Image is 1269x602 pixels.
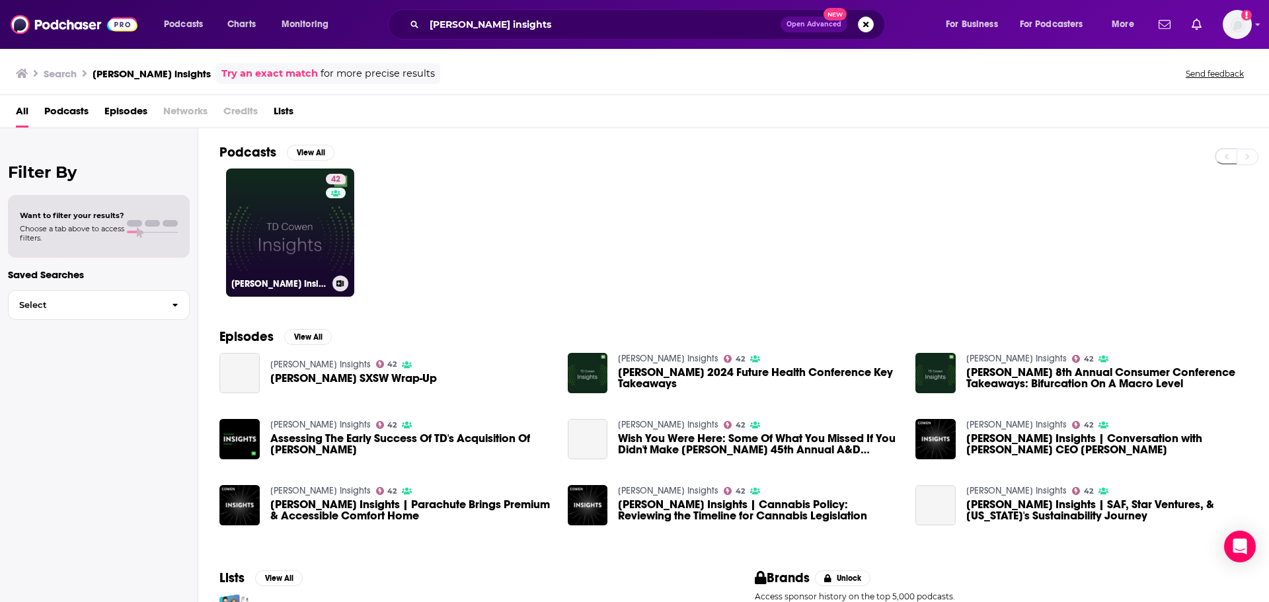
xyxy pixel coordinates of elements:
img: User Profile [1223,10,1252,39]
h2: Brands [755,570,810,586]
a: Cowen Insights | SAF, Star Ventures, & Alaska's Sustainability Journey [966,499,1248,521]
h3: [PERSON_NAME] Insights [231,278,327,289]
span: [PERSON_NAME] 2024 Future Health Conference Key Takeaways [618,367,900,389]
button: Unlock [815,570,871,586]
p: Saved Searches [8,268,190,281]
a: TD Cowen Insights [618,485,718,496]
span: [PERSON_NAME] SXSW Wrap-Up [270,373,437,384]
a: All [16,100,28,128]
a: Cowen Insights | SAF, Star Ventures, & Alaska's Sustainability Journey [915,485,956,525]
a: Wish You Were Here: Some Of What You Missed If You Didn't Make TD Cowen’s 45th Annual A&D Conference [568,419,608,459]
a: Assessing The Early Success Of TD's Acquisition Of Cowen [270,433,552,455]
a: 42 [376,360,397,368]
svg: Add a profile image [1241,10,1252,20]
button: View All [287,145,334,161]
span: Networks [163,100,208,128]
span: New [824,8,847,20]
img: Cowen Insights | Cannabis Policy: Reviewing the Timeline for Cannabis Legislation [568,485,608,525]
img: Assessing The Early Success Of TD's Acquisition Of Cowen [219,419,260,459]
a: 42 [376,487,397,495]
button: View All [255,570,303,586]
span: 42 [736,356,745,362]
a: Charts [219,14,264,35]
a: ListsView All [219,570,303,586]
img: Podchaser - Follow, Share and Rate Podcasts [11,12,137,37]
span: For Business [946,15,998,34]
a: Cowen Insights | Parachute Brings Premium & Accessible Comfort Home [270,499,552,521]
img: Cowen Insights | Conversation with Jushi CEO Jim Cacioppo [915,419,956,459]
a: TD Cowen Insights [966,419,1067,430]
a: PodcastsView All [219,144,334,161]
span: 42 [331,173,340,186]
span: 42 [1084,356,1093,362]
span: Credits [223,100,258,128]
span: [PERSON_NAME] Insights | Conversation with [PERSON_NAME] CEO [PERSON_NAME] [966,433,1248,455]
button: Open AdvancedNew [781,17,847,32]
span: [PERSON_NAME] Insights | Cannabis Policy: Reviewing the Timeline for Cannabis Legislation [618,499,900,521]
span: Monitoring [282,15,328,34]
span: Charts [227,15,256,34]
span: Wish You Were Here: Some Of What You Missed If You Didn't Make [PERSON_NAME] 45th Annual A&D Conf... [618,433,900,455]
a: Cowen Insights | Conversation with Jushi CEO Jim Cacioppo [966,433,1248,455]
div: Search podcasts, credits, & more... [401,9,898,40]
span: 42 [387,488,397,494]
a: TD Cowen's 2024 Future Health Conference Key Takeaways [618,367,900,389]
h3: Search [44,67,77,80]
span: 42 [736,488,745,494]
div: Open Intercom Messenger [1224,531,1256,562]
a: TD Cowen Insights [270,359,371,370]
a: TD Cowen’s SXSW Wrap-Up [270,373,437,384]
img: TD Cowen's 8th Annual Consumer Conference Takeaways: Bifurcation On A Macro Level [915,353,956,393]
a: Podcasts [44,100,89,128]
a: TD Cowen Insights [618,353,718,364]
span: Choose a tab above to access filters. [20,224,124,243]
button: open menu [1011,14,1102,35]
a: TD Cowen Insights [270,485,371,496]
h2: Lists [219,570,245,586]
button: Send feedback [1182,68,1248,79]
a: TD Cowen's 2024 Future Health Conference Key Takeaways [568,353,608,393]
a: 42 [724,487,745,495]
img: Cowen Insights | Parachute Brings Premium & Accessible Comfort Home [219,485,260,525]
a: Lists [274,100,293,128]
span: Podcasts [164,15,203,34]
button: View All [284,329,332,345]
a: Wish You Were Here: Some Of What You Missed If You Didn't Make TD Cowen’s 45th Annual A&D Conference [618,433,900,455]
a: 42 [1072,355,1093,363]
span: Select [9,301,161,309]
h2: Podcasts [219,144,276,161]
button: open menu [1102,14,1151,35]
button: open menu [155,14,220,35]
span: 42 [1084,422,1093,428]
button: open menu [272,14,346,35]
a: TD Cowen’s SXSW Wrap-Up [219,353,260,393]
button: Select [8,290,190,320]
h2: Filter By [8,163,190,182]
a: 42 [1072,421,1093,429]
a: 42 [376,421,397,429]
a: 42 [724,421,745,429]
a: 42 [326,174,346,184]
span: Open Advanced [787,21,841,28]
a: 42 [724,355,745,363]
a: TD Cowen Insights [966,353,1067,364]
h2: Episodes [219,328,274,345]
a: Show notifications dropdown [1153,13,1176,36]
span: 42 [387,422,397,428]
a: Episodes [104,100,147,128]
span: for more precise results [321,66,435,81]
a: EpisodesView All [219,328,332,345]
input: Search podcasts, credits, & more... [424,14,781,35]
span: More [1112,15,1134,34]
span: For Podcasters [1020,15,1083,34]
span: Assessing The Early Success Of TD's Acquisition Of [PERSON_NAME] [270,433,552,455]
